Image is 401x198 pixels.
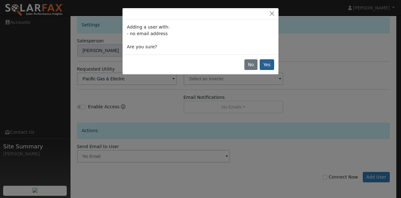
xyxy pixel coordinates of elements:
[127,44,157,49] span: Are you sure?
[127,24,169,29] span: Adding a user with:
[260,59,274,70] button: Yes
[268,10,276,17] button: Close
[127,31,168,36] span: - no email address
[244,59,258,70] button: No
